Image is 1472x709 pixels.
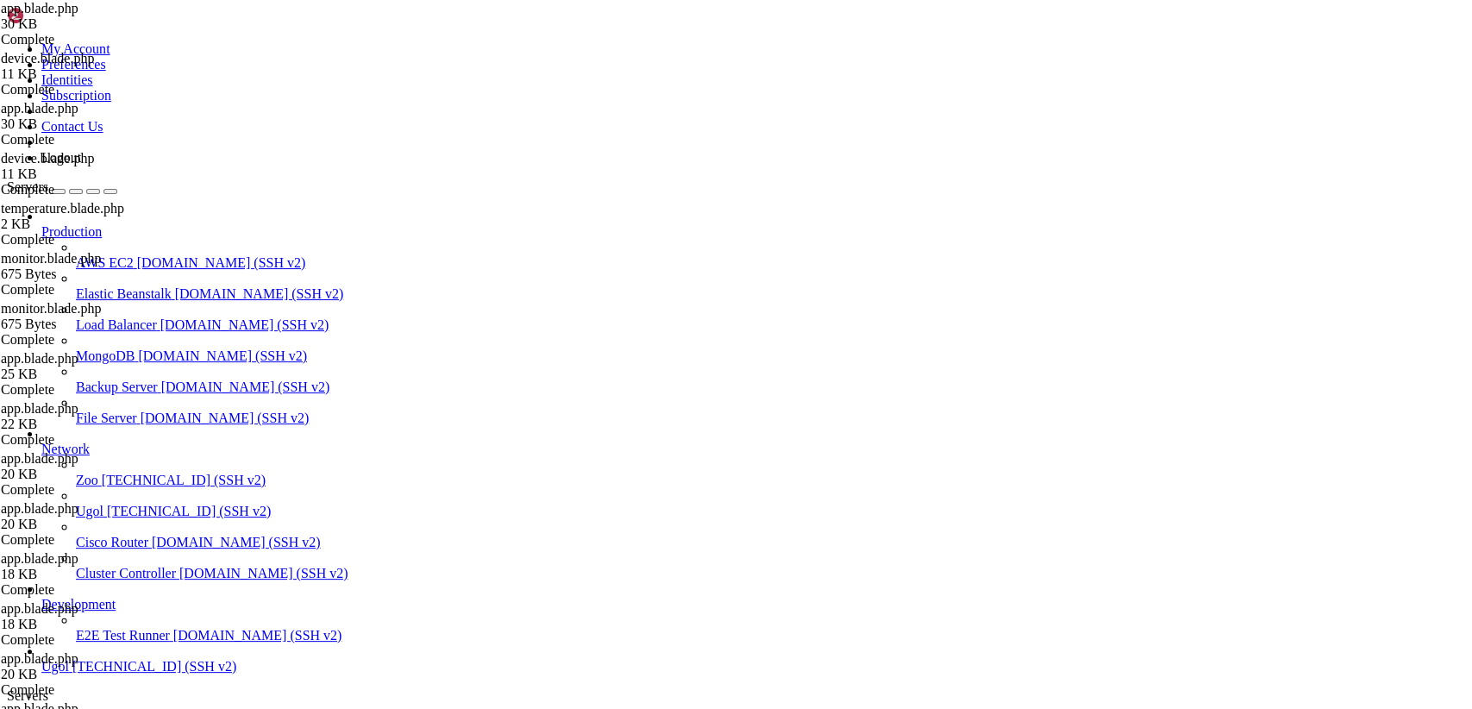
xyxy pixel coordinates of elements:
[7,168,1245,183] x-row: Swap usage: 1% IPv6 address for ens3: [TECHNICAL_ID]
[7,417,1245,432] x-row: Last login: [DATE] from [TECHNICAL_ID]
[1,132,159,147] div: Complete
[7,300,1245,315] x-row: 43 updates can be applied immediately.
[1,351,159,382] span: app.blade.php
[1,51,159,82] span: device.blade.php
[1,417,159,432] div: 22 KB
[1,1,78,16] span: app.blade.php
[1,216,159,232] div: 2 KB
[7,124,1245,139] x-row: System load: 0.08 Processes: 158
[1,567,159,582] div: 18 KB
[1,651,78,666] span: app.blade.php
[1,301,101,316] span: monitor.blade.php
[1,617,159,632] div: 18 KB
[1,66,159,82] div: 11 KB
[1,467,159,482] div: 20 KB
[1,101,78,116] span: app.blade.php
[1,451,78,466] span: app.blade.php
[1,201,159,232] span: temperature.blade.php
[1,32,159,47] div: Complete
[1,517,159,532] div: 20 KB
[1,201,124,216] span: temperature.blade.php
[7,315,1245,329] x-row: To see these additional updates run: apt list --upgradable
[7,51,1245,66] x-row: * Management: [URL][DOMAIN_NAME]
[7,95,1245,110] x-row: System information as of [DATE]
[7,66,1245,80] x-row: * Support: [URL][DOMAIN_NAME]
[1,482,159,498] div: Complete
[1,82,159,97] div: Complete
[1,651,159,682] span: app.blade.php
[1,501,78,516] span: app.blade.php
[1,351,78,366] span: app.blade.php
[1,682,159,698] div: Complete
[1,367,159,382] div: 25 KB
[1,551,159,582] span: app.blade.php
[1,317,159,332] div: 675 Bytes
[1,116,159,132] div: 30 KB
[1,332,159,348] div: Complete
[1,667,159,682] div: 20 KB
[1,601,159,632] span: app.blade.php
[1,382,159,398] div: Complete
[1,601,78,616] span: app.blade.php
[1,51,94,66] span: device.blade.php
[1,401,159,432] span: app.blade.php
[1,251,101,266] span: monitor.blade.php
[1,501,159,532] span: app.blade.php
[1,267,159,282] div: 675 Bytes
[1,301,159,332] span: monitor.blade.php
[7,403,1245,417] x-row: *** System restart required ***
[1,582,159,598] div: Complete
[1,251,159,282] span: monitor.blade.php
[7,154,1245,168] x-row: Memory usage: 43% IPv4 address for ens3: [TECHNICAL_ID]
[1,632,159,648] div: Complete
[7,242,1245,256] x-row: [URL][DOMAIN_NAME]
[7,36,1245,51] x-row: * Documentation: [URL][DOMAIN_NAME]
[1,151,94,166] span: device.blade.php
[1,182,159,198] div: Complete
[1,432,159,448] div: Complete
[1,151,159,182] span: device.blade.php
[1,551,78,566] span: app.blade.php
[1,401,78,416] span: app.blade.php
[1,532,159,548] div: Complete
[1,451,159,482] span: app.blade.php
[7,212,1245,227] x-row: just raised the bar for easy, resilient and secure K8s cluster deployment.
[7,344,1245,359] x-row: 13 additional security updates can be applied with ESM Apps.
[1,16,159,32] div: 30 KB
[1,282,159,298] div: Complete
[7,139,1245,154] x-row: Usage of /: 20.8% of 39.28GB Users logged in: 0
[7,7,1245,22] x-row: Welcome to Ubuntu 24.04.3 LTS (GNU/Linux 6.8.0-83-generic x86_64)
[1,232,159,248] div: Complete
[1,166,159,182] div: 11 KB
[7,271,1245,285] x-row: Expanded Security Maintenance for Applications is not enabled.
[1,101,159,132] span: app.blade.php
[7,432,1245,447] x-row: root@s1360875:~#
[1,1,159,32] span: app.blade.php
[7,359,1245,373] x-row: Learn more about enabling ESM Apps service at [URL][DOMAIN_NAME]
[130,432,137,447] div: (17, 29)
[7,198,1245,212] x-row: * Strictly confined Kubernetes makes edge and IoT secure. Learn how MicroK8s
